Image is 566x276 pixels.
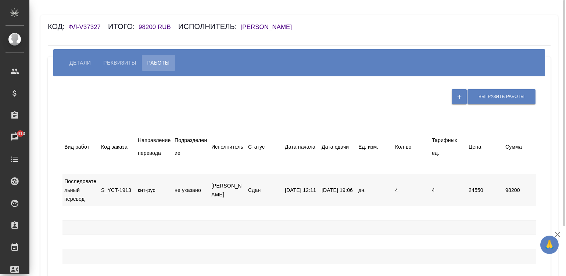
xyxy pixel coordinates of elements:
[147,58,170,67] span: Работы
[241,24,300,30] a: [PERSON_NAME]
[283,183,320,197] div: [DATE] 12:11
[505,141,538,153] div: Сумма
[69,58,91,67] span: Детали
[68,23,108,30] h6: ФЛ-V37327
[432,134,465,160] div: Тарифных ед.
[11,130,29,137] span: 5413
[540,236,559,254] button: 🙏
[430,183,467,197] div: 4
[62,174,99,206] div: Последовательный перевод
[211,141,244,153] div: Исполнитель
[209,179,246,201] div: [PERSON_NAME]
[64,141,97,153] div: Вид работ
[504,183,540,197] div: 98200
[543,237,556,253] span: 🙏
[108,22,139,30] h6: Итого:
[322,141,355,153] div: Дата сдачи
[99,183,136,197] div: S_YCT-1913
[2,128,28,146] a: 5413
[395,141,428,153] div: Кол-во
[246,183,283,197] div: Сдан
[393,183,430,197] div: 4
[103,58,136,67] span: Реквизиты
[175,134,208,160] div: Подразделение
[173,183,209,197] div: не указано
[467,183,504,197] div: 24550
[139,23,178,30] h6: 98200 RUB
[178,22,241,30] h6: Исполнитель:
[285,141,318,153] div: Дата начала
[136,183,173,197] div: кит-рус
[48,22,68,30] h6: Код:
[248,141,281,153] div: Статус
[101,141,134,153] div: Код заказа
[357,183,393,197] div: дн.
[138,134,171,160] div: Направление перевода
[468,89,535,104] button: Выгрузить работы
[479,94,524,100] span: Выгрузить работы
[469,141,502,153] div: Цена
[358,141,391,153] div: Ед. изм.
[320,183,357,197] div: [DATE] 19:06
